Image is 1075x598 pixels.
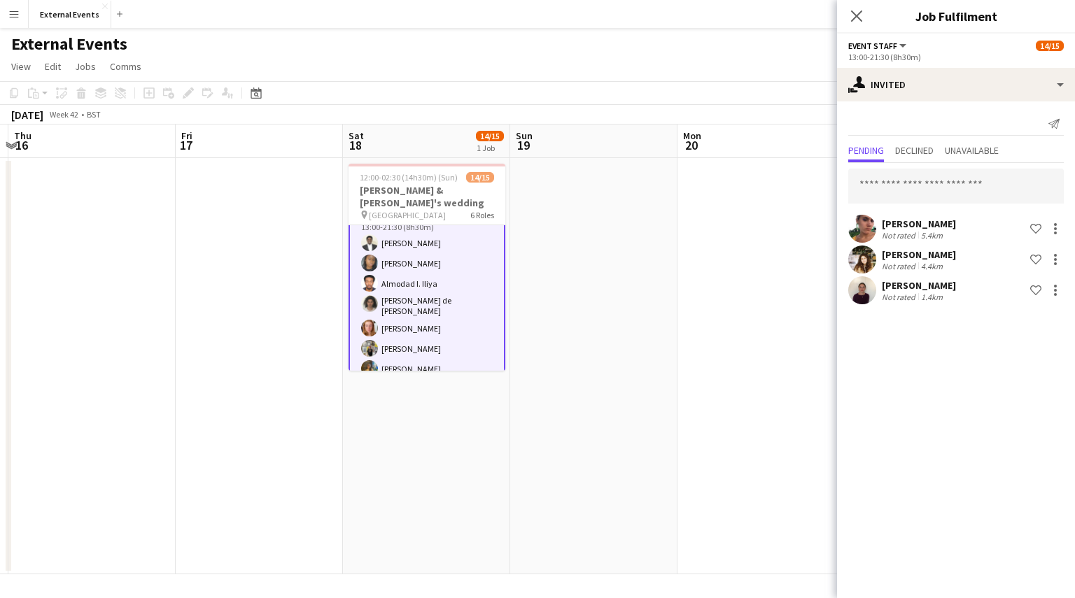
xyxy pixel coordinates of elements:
[895,145,934,155] span: Declined
[360,172,458,183] span: 12:00-02:30 (14h30m) (Sun)
[882,261,918,271] div: Not rated
[179,137,192,153] span: 17
[476,131,504,141] span: 14/15
[681,137,701,153] span: 20
[945,145,999,155] span: Unavailable
[466,172,494,183] span: 14/15
[837,68,1075,101] div: Invited
[514,137,533,153] span: 19
[87,109,101,120] div: BST
[477,143,503,153] div: 1 Job
[349,164,505,371] app-job-card: 12:00-02:30 (14h30m) (Sun)14/15[PERSON_NAME] & [PERSON_NAME]'s wedding [GEOGRAPHIC_DATA]6 RolesBa...
[45,60,61,73] span: Edit
[918,292,946,302] div: 1.4km
[349,129,364,142] span: Sat
[29,1,111,28] button: External Events
[683,129,701,142] span: Mon
[39,57,66,76] a: Edit
[349,184,505,209] h3: [PERSON_NAME] & [PERSON_NAME]'s wedding
[46,109,81,120] span: Week 42
[14,129,31,142] span: Thu
[882,248,956,261] div: [PERSON_NAME]
[882,218,956,230] div: [PERSON_NAME]
[470,210,494,220] span: 6 Roles
[181,129,192,142] span: Fri
[346,137,364,153] span: 18
[11,60,31,73] span: View
[918,261,946,271] div: 4.4km
[848,52,1064,62] div: 13:00-21:30 (8h30m)
[848,145,884,155] span: Pending
[6,57,36,76] a: View
[848,41,897,51] span: Event staff
[104,57,147,76] a: Comms
[369,210,446,220] span: [GEOGRAPHIC_DATA]
[837,7,1075,25] h3: Job Fulfilment
[516,129,533,142] span: Sun
[75,60,96,73] span: Jobs
[12,137,31,153] span: 16
[918,230,946,241] div: 5.4km
[11,108,43,122] div: [DATE]
[349,208,505,404] app-card-role: Event staff3I2A7/813:00-21:30 (8h30m)[PERSON_NAME][PERSON_NAME]Almodad I. Iliya[PERSON_NAME] de [...
[110,60,141,73] span: Comms
[882,292,918,302] div: Not rated
[848,41,908,51] button: Event staff
[882,230,918,241] div: Not rated
[882,279,956,292] div: [PERSON_NAME]
[1036,41,1064,51] span: 14/15
[11,34,127,55] h1: External Events
[69,57,101,76] a: Jobs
